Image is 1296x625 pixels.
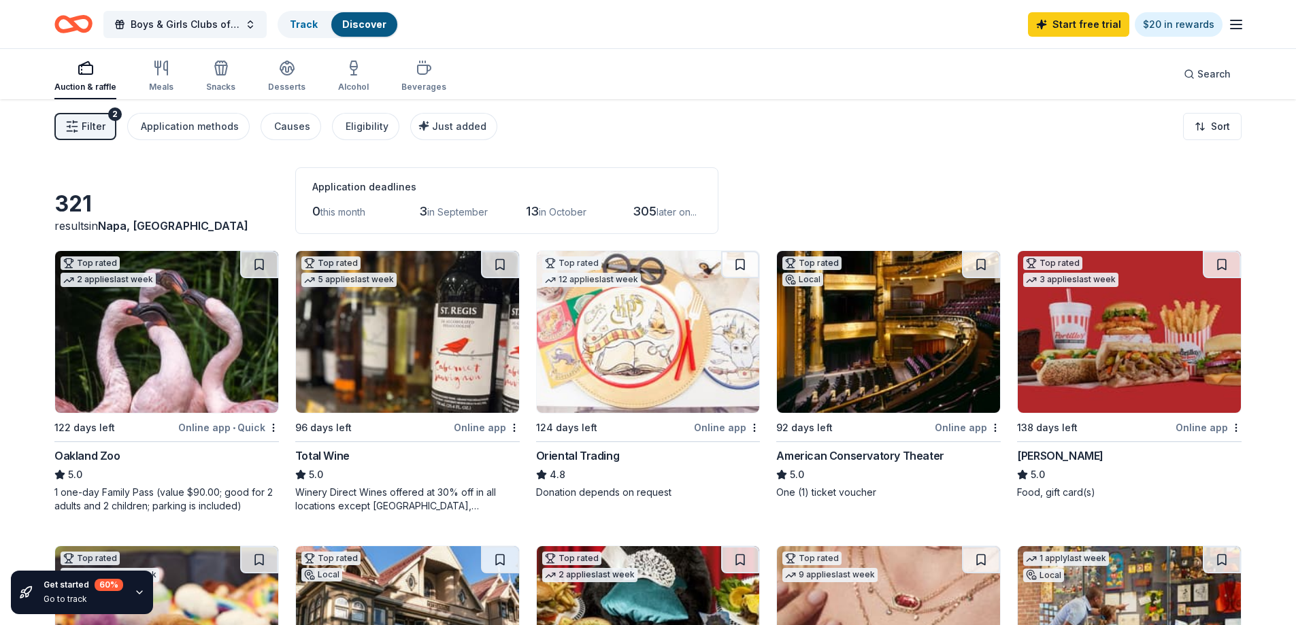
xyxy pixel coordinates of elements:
[206,82,235,92] div: Snacks
[776,486,1001,499] div: One (1) ticket voucher
[782,273,823,286] div: Local
[274,118,310,135] div: Causes
[419,204,427,218] span: 3
[1135,12,1223,37] a: $20 in rewards
[54,54,116,99] button: Auction & raffle
[633,204,657,218] span: 305
[98,219,248,233] span: Napa, [GEOGRAPHIC_DATA]
[1176,419,1242,436] div: Online app
[410,113,497,140] button: Just added
[54,420,115,436] div: 122 days left
[401,54,446,99] button: Beverages
[54,486,279,513] div: 1 one-day Family Pass (value $90.00; good for 2 adults and 2 children; parking is included)
[268,82,305,92] div: Desserts
[1173,61,1242,88] button: Search
[178,419,279,436] div: Online app Quick
[233,422,235,433] span: •
[401,82,446,92] div: Beverages
[776,420,833,436] div: 92 days left
[290,18,318,30] a: Track
[61,256,120,270] div: Top rated
[427,206,488,218] span: in September
[108,107,122,121] div: 2
[1211,118,1230,135] span: Sort
[432,120,486,132] span: Just added
[790,467,804,483] span: 5.0
[1023,256,1082,270] div: Top rated
[295,250,520,513] a: Image for Total WineTop rated5 applieslast week96 days leftOnline appTotal Wine5.0Winery Direct W...
[542,256,601,270] div: Top rated
[539,206,586,218] span: in October
[295,486,520,513] div: Winery Direct Wines offered at 30% off in all locations except [GEOGRAPHIC_DATA], [GEOGRAPHIC_DAT...
[301,568,342,581] div: Local
[776,250,1001,499] a: Image for American Conservatory TheaterTop ratedLocal92 days leftOnline appAmerican Conservatory ...
[312,179,701,195] div: Application deadlines
[346,118,388,135] div: Eligibility
[338,82,369,92] div: Alcohol
[1023,552,1109,566] div: 1 apply last week
[694,419,760,436] div: Online app
[301,273,397,287] div: 5 applies last week
[149,54,173,99] button: Meals
[206,54,235,99] button: Snacks
[127,113,250,140] button: Application methods
[82,118,105,135] span: Filter
[68,467,82,483] span: 5.0
[537,251,760,413] img: Image for Oriental Trading
[55,251,278,413] img: Image for Oakland Zoo
[141,118,239,135] div: Application methods
[782,256,842,270] div: Top rated
[454,419,520,436] div: Online app
[95,579,123,591] div: 60 %
[1017,447,1103,464] div: [PERSON_NAME]
[1197,66,1231,82] span: Search
[1023,273,1118,287] div: 3 applies last week
[149,82,173,92] div: Meals
[44,579,123,591] div: Get started
[301,552,361,565] div: Top rated
[536,420,597,436] div: 124 days left
[332,113,399,140] button: Eligibility
[131,16,239,33] span: Boys & Girls Clubs of Napa Valley 34th Annual Crabfeed
[312,204,320,218] span: 0
[526,204,539,218] span: 13
[1017,250,1242,499] a: Image for Portillo'sTop rated3 applieslast week138 days leftOnline app[PERSON_NAME]5.0Food, gift ...
[777,251,1000,413] img: Image for American Conservatory Theater
[776,447,944,464] div: American Conservatory Theater
[536,447,620,464] div: Oriental Trading
[782,552,842,565] div: Top rated
[89,219,248,233] span: in
[54,113,116,140] button: Filter2
[1017,486,1242,499] div: Food, gift card(s)
[536,486,761,499] div: Donation depends on request
[536,250,761,499] a: Image for Oriental TradingTop rated12 applieslast week124 days leftOnline appOriental Trading4.8D...
[1023,569,1064,582] div: Local
[1028,12,1129,37] a: Start free trial
[309,467,323,483] span: 5.0
[1183,113,1242,140] button: Sort
[1018,251,1241,413] img: Image for Portillo's
[782,568,878,582] div: 9 applies last week
[1017,420,1078,436] div: 138 days left
[301,256,361,270] div: Top rated
[54,190,279,218] div: 321
[935,419,1001,436] div: Online app
[54,8,93,40] a: Home
[44,594,123,605] div: Go to track
[338,54,369,99] button: Alcohol
[542,552,601,565] div: Top rated
[278,11,399,38] button: TrackDiscover
[296,251,519,413] img: Image for Total Wine
[268,54,305,99] button: Desserts
[550,467,565,483] span: 4.8
[1031,467,1045,483] span: 5.0
[61,552,120,565] div: Top rated
[320,206,365,218] span: this month
[54,82,116,92] div: Auction & raffle
[103,11,267,38] button: Boys & Girls Clubs of Napa Valley 34th Annual Crabfeed
[54,218,279,234] div: results
[542,568,637,582] div: 2 applies last week
[54,447,120,464] div: Oakland Zoo
[61,273,156,287] div: 2 applies last week
[54,250,279,513] a: Image for Oakland ZooTop rated2 applieslast week122 days leftOnline app•QuickOakland Zoo5.01 one-...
